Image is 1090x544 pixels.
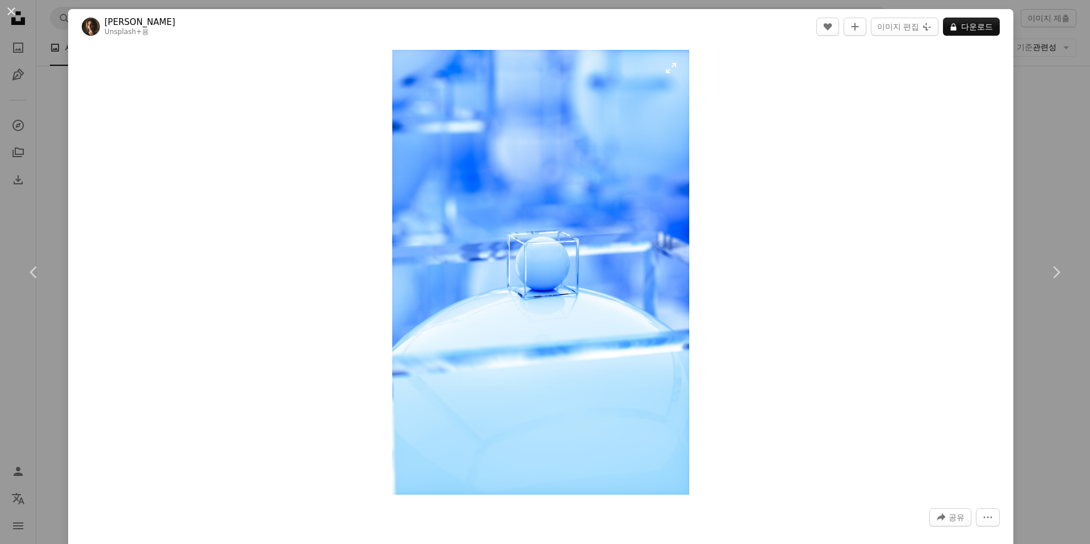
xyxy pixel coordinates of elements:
[949,509,965,526] span: 공유
[943,18,1000,36] button: 다운로드
[871,18,938,36] button: 이미지 편집
[976,508,1000,526] button: 더 많은 작업
[816,18,839,36] button: 좋아요
[104,28,175,37] div: 용
[104,28,142,36] a: Unsplash+
[929,508,971,526] button: 이 이미지 공유
[392,50,689,495] img: 유리에 떨어지는 물방울
[844,18,866,36] button: 컬렉션에 추가
[1022,218,1090,327] a: 다음
[392,50,689,495] button: 이 이미지 확대
[104,16,175,28] a: [PERSON_NAME]
[82,18,100,36] img: Alex Shuper의 프로필로 이동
